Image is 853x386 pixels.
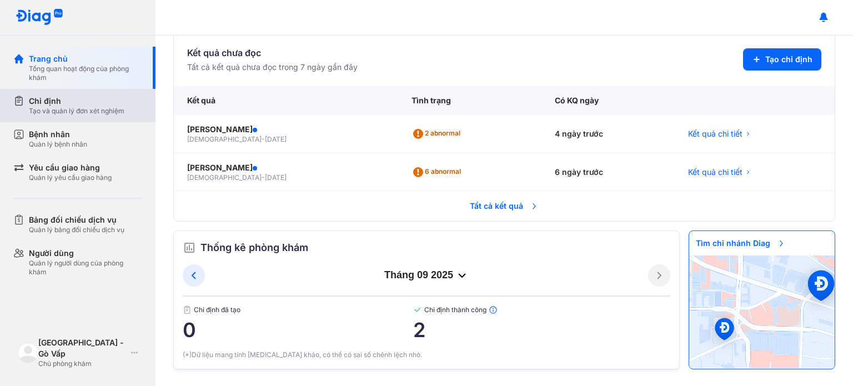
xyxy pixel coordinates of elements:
span: Tất cả kết quả [463,194,545,218]
img: info.7e716105.svg [489,305,498,314]
span: [DATE] [265,135,287,143]
div: Quản lý bệnh nhân [29,140,87,149]
div: Tạo và quản lý đơn xét nghiệm [29,107,124,116]
div: Chỉ định [29,96,124,107]
div: Kết quả [174,86,398,115]
span: Chỉ định đã tạo [183,305,413,314]
span: Kết quả chi tiết [688,128,742,139]
div: Quản lý yêu cầu giao hàng [29,173,112,182]
span: [DATE] [265,173,287,182]
div: [PERSON_NAME] [187,124,385,135]
div: 4 ngày trước [541,115,675,153]
div: Quản lý người dùng của phòng khám [29,259,142,277]
div: Tổng quan hoạt động của phòng khám [29,64,142,82]
div: Bảng đối chiếu dịch vụ [29,214,124,225]
img: logo [16,9,63,26]
div: [PERSON_NAME] [187,162,385,173]
div: Người dùng [29,248,142,259]
span: 0 [183,319,413,341]
span: Tạo chỉ định [765,54,812,65]
div: Có KQ ngày [541,86,675,115]
span: Chỉ định thành công [413,305,670,314]
span: 2 [413,319,670,341]
div: Kết quả chưa đọc [187,46,358,59]
div: Tình trạng [398,86,541,115]
div: 2 abnormal [412,125,465,143]
div: (*)Dữ liệu mang tính [MEDICAL_DATA] khảo, có thể có sai số chênh lệch nhỏ. [183,350,670,360]
div: Quản lý bảng đối chiếu dịch vụ [29,225,124,234]
div: Chủ phòng khám [38,359,127,368]
img: document.50c4cfd0.svg [183,305,192,314]
div: Trang chủ [29,53,142,64]
span: Kết quả chi tiết [688,167,742,178]
img: checked-green.01cc79e0.svg [413,305,422,314]
div: Tất cả kết quả chưa đọc trong 7 ngày gần đây [187,62,358,73]
span: [DEMOGRAPHIC_DATA] [187,135,262,143]
button: Tạo chỉ định [743,48,821,71]
div: [GEOGRAPHIC_DATA] - Gò Vấp [38,337,127,359]
div: Bệnh nhân [29,129,87,140]
div: 6 ngày trước [541,153,675,192]
span: [DEMOGRAPHIC_DATA] [187,173,262,182]
span: Tìm chi nhánh Diag [689,231,792,255]
span: - [262,135,265,143]
div: Yêu cầu giao hàng [29,162,112,173]
img: logo [18,343,38,363]
img: order.5a6da16c.svg [183,241,196,254]
span: Thống kê phòng khám [200,240,308,255]
div: tháng 09 2025 [205,269,648,282]
div: 6 abnormal [412,163,465,181]
span: - [262,173,265,182]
